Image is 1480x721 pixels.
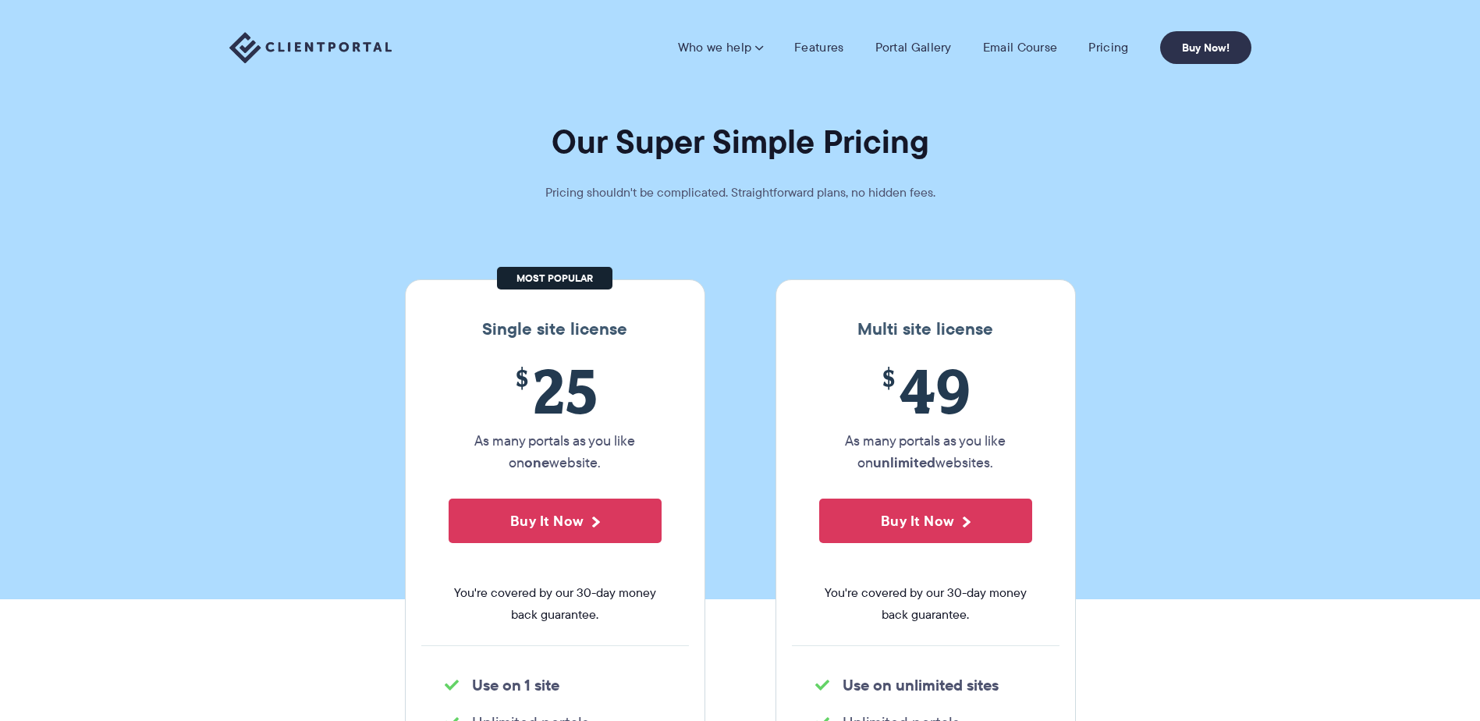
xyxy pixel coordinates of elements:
a: Email Course [983,40,1058,55]
strong: Use on unlimited sites [843,673,999,697]
h3: Multi site license [792,319,1059,339]
strong: Use on 1 site [472,673,559,697]
button: Buy It Now [819,499,1032,543]
span: 49 [819,355,1032,426]
p: As many portals as you like on website. [449,430,662,474]
span: You're covered by our 30-day money back guarantee. [449,582,662,626]
p: As many portals as you like on websites. [819,430,1032,474]
a: Who we help [678,40,763,55]
span: You're covered by our 30-day money back guarantee. [819,582,1032,626]
h3: Single site license [421,319,689,339]
strong: one [524,452,549,473]
a: Pricing [1088,40,1128,55]
a: Features [794,40,843,55]
p: Pricing shouldn't be complicated. Straightforward plans, no hidden fees. [506,182,974,204]
a: Portal Gallery [875,40,952,55]
strong: unlimited [873,452,935,473]
a: Buy Now! [1160,31,1251,64]
button: Buy It Now [449,499,662,543]
span: 25 [449,355,662,426]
